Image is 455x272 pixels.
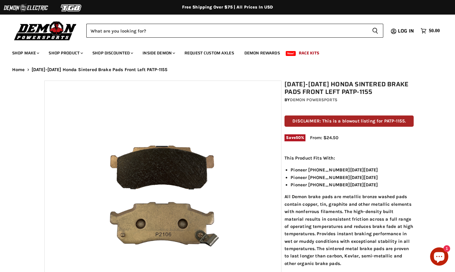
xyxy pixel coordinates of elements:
[8,47,43,59] a: Shop Make
[398,27,414,35] span: Log in
[180,47,239,59] a: Request Custom Axles
[429,28,440,34] span: $0.00
[428,247,450,267] inbox-online-store-chat: Shopify online store chat
[88,47,137,59] a: Shop Discounted
[44,47,87,59] a: Shop Product
[284,154,414,162] p: This Product Fits With:
[284,115,414,127] p: DISCLAIMER: This is a blowout listing for PATP-1155.
[291,166,414,174] li: Pioneer [PHONE_NUMBER][DATE][DATE]
[86,24,383,38] form: Product
[8,44,438,59] ul: Main menu
[284,154,414,267] div: All Demon brake pads are metallic bronze washed pads contain copper, tin, graphite and other meta...
[296,135,301,140] span: 50
[418,26,443,35] a: $0.00
[49,2,94,14] img: TGB Logo 2
[367,24,383,38] button: Search
[86,24,367,38] input: Search
[291,174,414,181] li: Pioneer [PHONE_NUMBER][DATE][DATE]
[240,47,284,59] a: Demon Rewards
[284,97,414,103] div: by
[310,135,338,140] span: From: $24.50
[291,181,414,188] li: Pioneer [PHONE_NUMBER][DATE][DATE]
[12,67,25,72] a: Home
[294,47,324,59] a: Race Kits
[290,97,337,102] a: Demon Powersports
[395,28,418,34] a: Log in
[286,51,296,56] span: New!
[284,81,414,96] h1: [DATE]-[DATE] Honda Sintered Brake Pads Front Left PATP-1155
[284,134,305,141] span: Save %
[3,2,49,14] img: Demon Electric Logo 2
[138,47,179,59] a: Inside Demon
[12,20,79,41] img: Demon Powersports
[32,67,168,72] span: [DATE]-[DATE] Honda Sintered Brake Pads Front Left PATP-1155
